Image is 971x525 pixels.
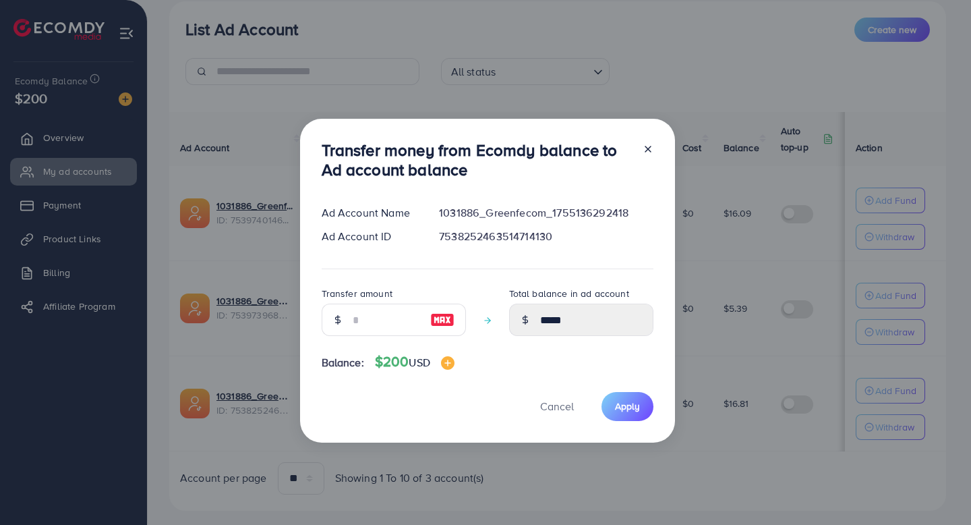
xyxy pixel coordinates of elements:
button: Cancel [523,392,591,421]
button: Apply [601,392,653,421]
span: Apply [615,399,640,413]
h4: $200 [375,354,454,370]
span: Balance: [322,355,364,370]
h3: Transfer money from Ecomdy balance to Ad account balance [322,140,632,179]
iframe: Chat [914,464,961,515]
label: Transfer amount [322,287,392,300]
span: Cancel [540,399,574,414]
div: Ad Account Name [311,205,429,221]
label: Total balance in ad account [509,287,629,300]
img: image [441,356,454,370]
div: Ad Account ID [311,229,429,244]
img: image [430,312,454,328]
div: 1031886_Greenfecom_1755136292418 [428,205,664,221]
span: USD [409,355,430,370]
div: 7538252463514714130 [428,229,664,244]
